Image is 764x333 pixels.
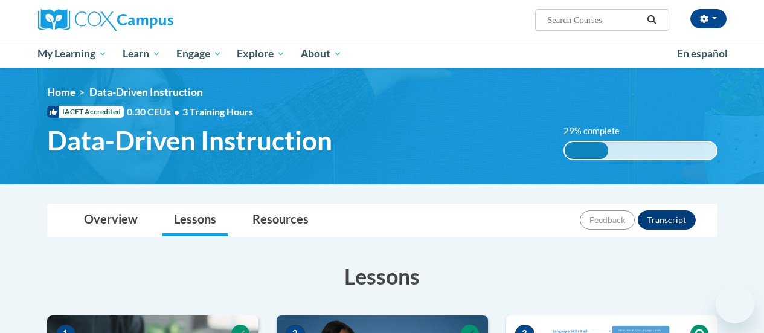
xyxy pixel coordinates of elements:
[123,47,161,61] span: Learn
[72,204,150,236] a: Overview
[37,47,107,61] span: My Learning
[293,40,350,68] a: About
[563,124,633,138] label: 29% complete
[38,9,173,31] img: Cox Campus
[677,47,728,60] span: En español
[643,13,661,27] button: Search
[127,105,182,118] span: 0.30 CEUs
[690,9,727,28] button: Account Settings
[38,9,255,31] a: Cox Campus
[669,41,736,66] a: En español
[182,106,253,117] span: 3 Training Hours
[174,106,179,117] span: •
[565,142,609,159] div: 29%
[638,210,696,230] button: Transcript
[301,47,342,61] span: About
[716,285,754,323] iframe: Button to launch messaging window
[169,40,230,68] a: Engage
[115,40,169,68] a: Learn
[580,210,635,230] button: Feedback
[30,40,115,68] a: My Learning
[47,261,717,291] h3: Lessons
[47,86,75,99] a: Home
[229,40,293,68] a: Explore
[47,124,332,157] span: Data-Driven Instruction
[240,204,321,236] a: Resources
[29,40,736,68] div: Main menu
[546,13,643,27] input: Search Courses
[176,47,222,61] span: Engage
[162,204,228,236] a: Lessons
[47,106,124,118] span: IACET Accredited
[89,86,203,99] span: Data-Driven Instruction
[237,47,285,61] span: Explore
